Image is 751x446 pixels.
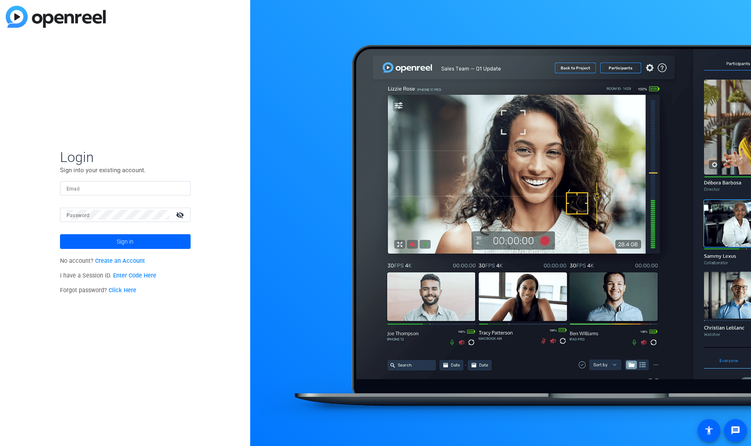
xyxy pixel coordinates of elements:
button: Sign in [60,234,191,249]
span: I have a Session ID. [60,272,157,279]
a: Click Here [109,287,136,294]
input: Enter Email Address [67,183,184,193]
mat-icon: visibility_off [171,209,191,221]
span: Sign in [117,231,133,252]
a: Create an Account [95,257,145,264]
img: blue-gradient.svg [6,6,106,28]
mat-label: Password [67,213,90,218]
a: Enter Code Here [113,272,156,279]
span: Forgot password? [60,287,137,294]
mat-label: Email [67,186,80,192]
span: No account? [60,257,145,264]
p: Sign into your existing account. [60,166,191,175]
mat-icon: message [731,426,740,435]
mat-icon: accessibility [704,426,714,435]
span: Login [60,149,191,166]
